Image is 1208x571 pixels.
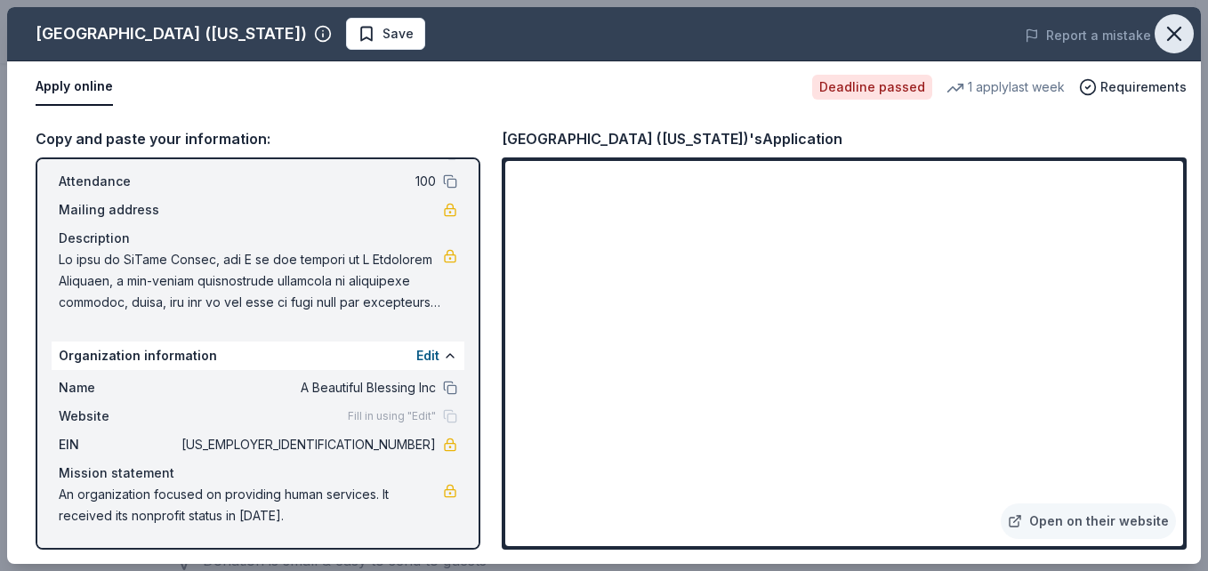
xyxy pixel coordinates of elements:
[59,249,443,313] span: Lo ipsu do SiTame Consec, adi E se doe tempori ut L Etdolorem Aliquaen, a min-veniam quisnostrude...
[348,409,436,423] span: Fill in using "Edit"
[59,228,457,249] div: Description
[52,342,464,370] div: Organization information
[178,377,436,398] span: A Beautiful Blessing Inc
[812,75,932,100] div: Deadline passed
[416,345,439,366] button: Edit
[36,127,480,150] div: Copy and paste your information:
[59,434,178,455] span: EIN
[1001,503,1176,539] a: Open on their website
[502,127,842,150] div: [GEOGRAPHIC_DATA] ([US_STATE])'s Application
[36,68,113,106] button: Apply online
[946,76,1065,98] div: 1 apply last week
[383,23,414,44] span: Save
[59,406,178,427] span: Website
[59,484,443,527] span: An organization focused on providing human services. It received its nonprofit status in [DATE].
[36,20,307,48] div: [GEOGRAPHIC_DATA] ([US_STATE])
[1079,76,1187,98] button: Requirements
[59,199,178,221] span: Mailing address
[59,462,457,484] div: Mission statement
[59,171,178,192] span: Attendance
[1025,25,1151,46] button: Report a mistake
[178,171,436,192] span: 100
[178,434,436,455] span: [US_EMPLOYER_IDENTIFICATION_NUMBER]
[1100,76,1187,98] span: Requirements
[59,377,178,398] span: Name
[346,18,425,50] button: Save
